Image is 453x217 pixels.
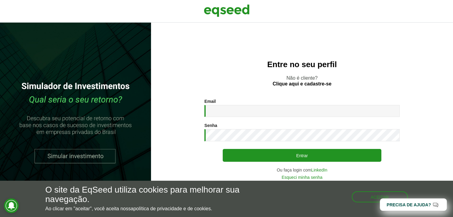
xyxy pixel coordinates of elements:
[45,206,263,212] p: Ao clicar em "aceitar", você aceita nossa .
[204,123,217,128] label: Senha
[204,168,400,172] div: Ou faça login com
[204,3,250,18] img: EqSeed Logo
[163,75,441,87] p: Não é cliente?
[133,206,211,211] a: política de privacidade e de cookies
[204,99,216,103] label: Email
[273,81,332,86] a: Clique aqui e cadastre-se
[223,149,381,162] button: Entrar
[311,168,327,172] a: LinkedIn
[352,191,408,202] button: Aceitar
[163,60,441,69] h2: Entre no seu perfil
[45,185,263,204] h5: O site da EqSeed utiliza cookies para melhorar sua navegação.
[282,175,322,179] a: Esqueci minha senha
